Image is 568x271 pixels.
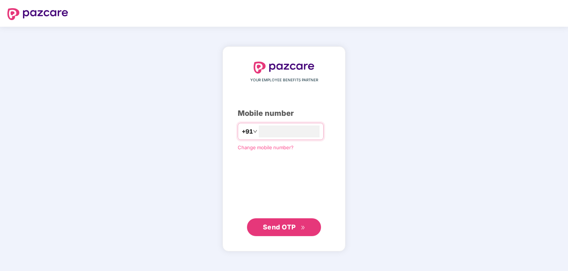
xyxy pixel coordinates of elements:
[253,129,257,134] span: down
[250,77,318,83] span: YOUR EMPLOYEE BENEFITS PARTNER
[238,144,294,150] a: Change mobile number?
[7,8,68,20] img: logo
[238,108,330,119] div: Mobile number
[247,218,321,236] button: Send OTPdouble-right
[254,62,314,74] img: logo
[263,223,296,231] span: Send OTP
[301,225,305,230] span: double-right
[242,127,253,136] span: +91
